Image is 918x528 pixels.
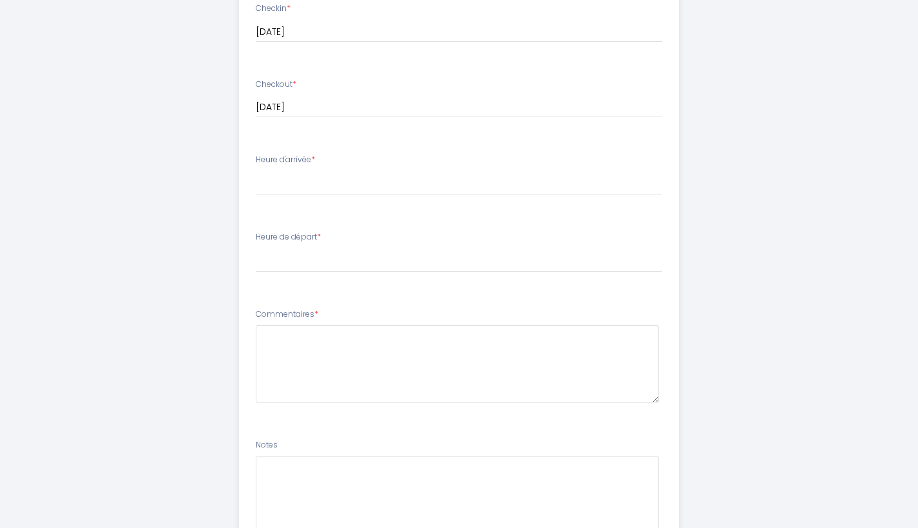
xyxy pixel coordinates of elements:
label: Heure d'arrivée [256,154,315,166]
label: Checkin [256,3,291,15]
label: Commentaires [256,308,318,321]
label: Notes [256,439,278,451]
label: Heure de départ [256,231,321,243]
label: Checkout [256,79,296,91]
